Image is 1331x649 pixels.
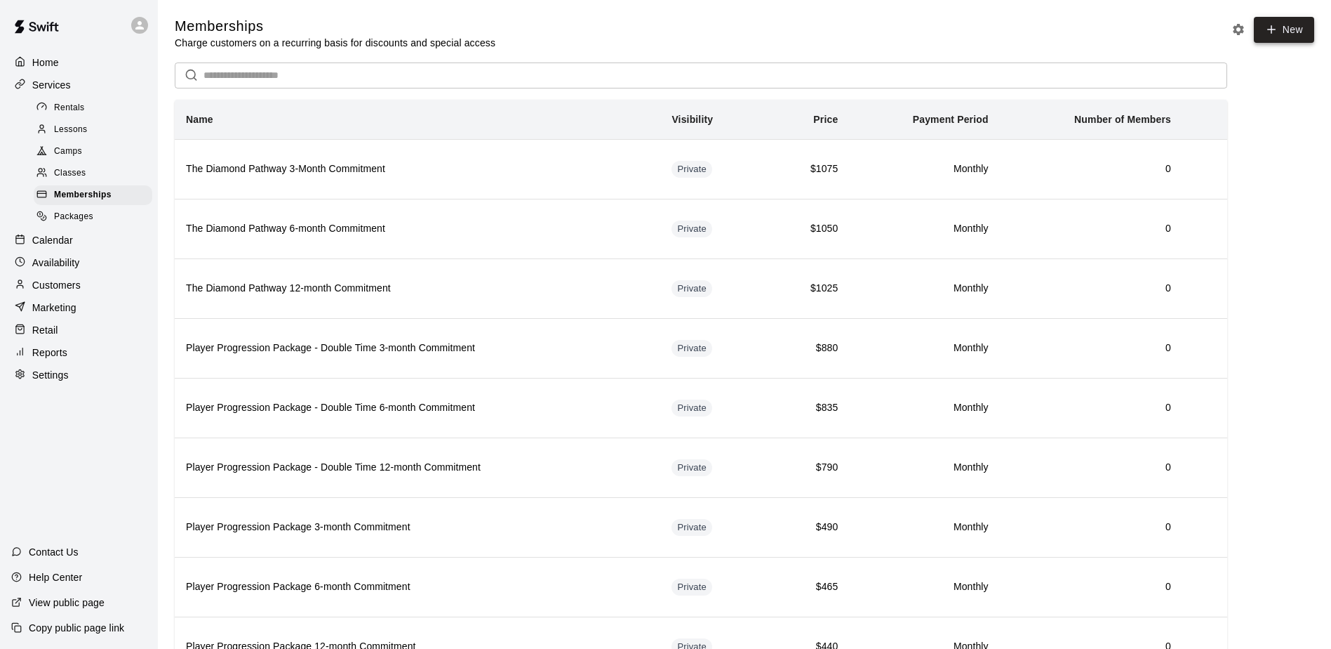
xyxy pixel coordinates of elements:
[784,460,838,476] h6: $790
[671,579,712,596] div: This membership is hidden from the memberships page
[1228,19,1249,40] button: Memberships settings
[32,233,73,247] p: Calendar
[671,519,712,536] div: This membership is hidden from the memberships page
[34,185,158,206] a: Memberships
[1011,341,1171,356] h6: 0
[1011,520,1171,535] h6: 0
[34,142,152,162] div: Camps
[32,55,59,70] p: Home
[34,185,152,205] div: Memberships
[34,206,158,228] a: Packages
[671,280,712,297] div: This membership is hidden from the memberships page
[54,123,88,137] span: Lessons
[1011,162,1171,177] h6: 0
[54,101,85,115] span: Rentals
[11,230,147,251] a: Calendar
[860,341,988,356] h6: Monthly
[1011,281,1171,296] h6: 0
[860,520,988,535] h6: Monthly
[11,365,147,386] a: Settings
[29,596,105,610] p: View public page
[34,97,158,119] a: Rentals
[54,210,93,224] span: Packages
[860,400,988,416] h6: Monthly
[11,252,147,273] a: Availability
[784,520,838,535] h6: $490
[1074,114,1171,125] b: Number of Members
[186,460,649,476] h6: Player Progression Package - Double Time 12-month Commitment
[671,340,712,357] div: This membership is hidden from the memberships page
[186,400,649,416] h6: Player Progression Package - Double Time 6-month Commitment
[32,368,69,382] p: Settings
[54,166,86,181] span: Classes
[671,342,712,355] span: Private
[860,460,988,476] h6: Monthly
[671,400,712,417] div: This membership is hidden from the memberships page
[32,278,81,292] p: Customers
[34,119,158,140] a: Lessons
[11,275,147,296] a: Customers
[34,120,152,140] div: Lessons
[29,545,79,559] p: Contact Us
[671,581,712,594] span: Private
[813,114,838,125] b: Price
[860,281,988,296] h6: Monthly
[186,579,649,595] h6: Player Progression Package 6-month Commitment
[913,114,989,125] b: Payment Period
[32,256,80,270] p: Availability
[1254,17,1314,43] a: New
[860,162,988,177] h6: Monthly
[671,161,712,178] div: This membership is hidden from the memberships page
[1011,460,1171,476] h6: 0
[32,346,67,360] p: Reports
[784,162,838,177] h6: $1075
[671,223,712,236] span: Private
[671,114,713,125] b: Visibility
[34,98,152,118] div: Rentals
[186,221,649,237] h6: The Diamond Pathway 6-month Commitment
[175,17,495,36] h5: Memberships
[34,141,158,163] a: Camps
[186,341,649,356] h6: Player Progression Package - Double Time 3-month Commitment
[860,579,988,595] h6: Monthly
[32,78,71,92] p: Services
[671,402,712,415] span: Private
[54,145,82,159] span: Camps
[784,221,838,237] h6: $1050
[784,579,838,595] h6: $465
[11,297,147,318] a: Marketing
[54,188,112,202] span: Memberships
[186,162,649,177] h6: The Diamond Pathway 3-Month Commitment
[175,36,495,50] p: Charge customers on a recurring basis for discounts and special access
[29,570,82,584] p: Help Center
[11,52,147,73] a: Home
[784,341,838,356] h6: $880
[1011,400,1171,416] h6: 0
[34,207,152,227] div: Packages
[11,342,147,363] a: Reports
[34,164,152,183] div: Classes
[32,301,76,315] p: Marketing
[671,459,712,476] div: This membership is hidden from the memberships page
[11,74,147,96] a: Services
[29,621,124,635] p: Copy public page link
[671,282,712,296] span: Private
[11,320,147,341] a: Retail
[671,521,712,535] span: Private
[1011,221,1171,237] h6: 0
[186,281,649,296] h6: The Diamond Pathway 12-month Commitment
[671,221,712,237] div: This membership is hidden from the memberships page
[34,163,158,185] a: Classes
[671,461,712,475] span: Private
[1011,579,1171,595] h6: 0
[784,281,838,296] h6: $1025
[32,323,58,337] p: Retail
